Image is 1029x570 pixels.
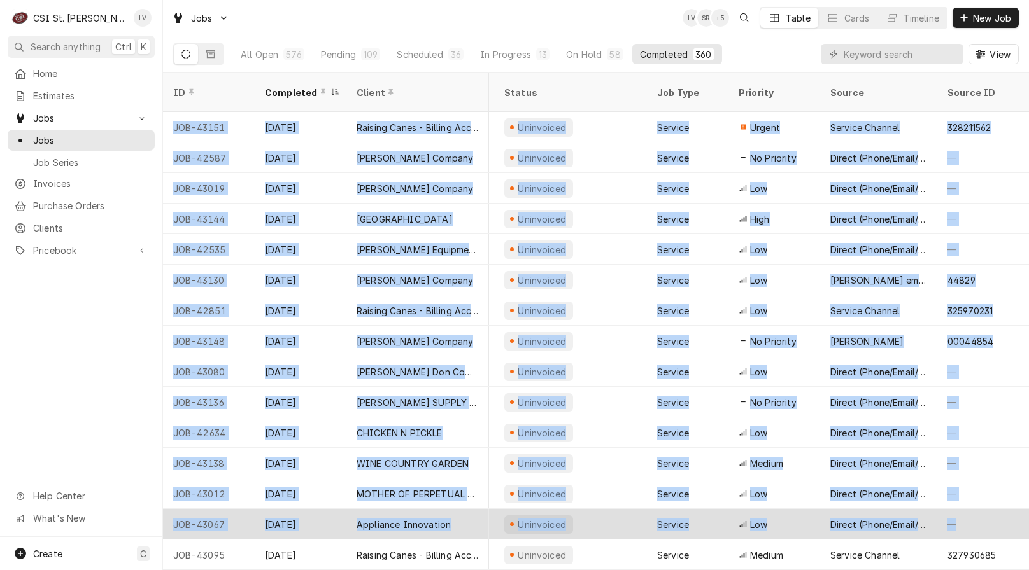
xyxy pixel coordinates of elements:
span: Low [750,304,767,317]
div: Pending [321,48,356,61]
div: [DATE] [255,295,346,326]
a: Go to Jobs [8,108,155,129]
div: [DATE] [255,234,346,265]
div: Direct (Phone/Email/etc.) [830,518,927,531]
input: Keyword search [844,44,957,64]
div: JOB-43012 [163,478,255,509]
div: Uninvoiced [516,304,568,317]
div: JOB-42851 [163,295,255,326]
span: Low [750,518,767,531]
span: Estimates [33,89,148,102]
div: [PERSON_NAME] [830,335,904,348]
div: 44829 [947,274,976,287]
div: Stephani Roth's Avatar [697,9,715,27]
div: Uninvoiced [516,182,568,195]
div: Service [657,518,689,531]
span: No Priority [750,396,797,409]
div: JOB-43136 [163,387,255,417]
div: Raising Canes - Billing Account [357,304,479,317]
a: Jobs [8,130,155,151]
span: Urgent [750,121,780,134]
span: Pricebook [33,244,129,257]
div: [PERSON_NAME] SUPPLY COMPANY (1) [357,396,479,409]
div: 00044854 [947,335,993,348]
span: Invoices [33,177,148,190]
span: Low [750,182,767,195]
div: Service [657,304,689,317]
div: JOB-42587 [163,142,255,173]
div: [DATE] [255,173,346,204]
div: In Progress [480,48,531,61]
span: No Priority [750,151,797,165]
span: What's New [33,511,147,525]
div: Raising Canes - Billing Account [357,548,479,562]
div: Service [657,365,689,379]
div: JOB-43148 [163,326,255,356]
div: Raising Canes - Billing Account [357,121,479,134]
div: JOB-43019 [163,173,255,204]
span: Purchase Orders [33,199,148,212]
div: Service [657,121,689,134]
div: Service [657,457,689,470]
div: Uninvoiced [516,365,568,379]
div: Service [657,151,689,165]
div: — [937,478,1029,509]
div: 109 [364,48,378,61]
div: 360 [695,48,711,61]
span: Low [750,426,767,440]
div: [DATE] [255,509,346,539]
div: — [937,173,1029,204]
div: JOB-43080 [163,356,255,387]
div: [DATE] [255,387,346,417]
span: Low [750,243,767,256]
span: Search anything [31,40,101,53]
span: Low [750,487,767,501]
a: Estimates [8,85,155,106]
a: Purchase Orders [8,195,155,216]
div: — [937,234,1029,265]
div: — [937,509,1029,539]
div: [DATE] [255,448,346,478]
div: JOB-42535 [163,234,255,265]
div: Service [657,182,689,195]
span: Create [33,548,62,559]
div: Uninvoiced [516,212,568,226]
div: [PERSON_NAME] Don Company [357,365,479,379]
div: WINE COUNTRY GARDEN [357,457,469,470]
div: Priority [739,86,807,99]
div: Uninvoiced [516,457,568,470]
div: JOB-42634 [163,417,255,448]
div: 327930685 [947,548,996,562]
div: JOB-43144 [163,204,255,234]
div: Client [357,86,476,99]
div: Service [657,396,689,409]
span: Ctrl [115,40,132,53]
div: — [937,356,1029,387]
div: Lisa Vestal's Avatar [683,9,700,27]
div: Uninvoiced [516,487,568,501]
div: C [11,9,29,27]
div: Service [657,243,689,256]
div: JOB-43130 [163,265,255,295]
div: Service [657,548,689,562]
div: JOB-43138 [163,448,255,478]
div: Service Channel [830,304,900,317]
div: Uninvoiced [516,121,568,134]
span: Job Series [33,156,148,169]
div: Service Channel [830,548,900,562]
div: 13 [539,48,547,61]
div: — [937,417,1029,448]
span: Jobs [33,134,148,147]
div: Direct (Phone/Email/etc.) [830,243,927,256]
button: Open search [734,8,755,28]
div: 36 [451,48,461,61]
span: Jobs [191,11,213,25]
a: Go to Help Center [8,485,155,506]
button: Search anythingCtrlK [8,36,155,58]
div: [DATE] [255,417,346,448]
div: Completed [640,48,688,61]
button: New Job [953,8,1019,28]
span: Low [750,365,767,379]
span: Medium [750,548,783,562]
div: 58 [609,48,620,61]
